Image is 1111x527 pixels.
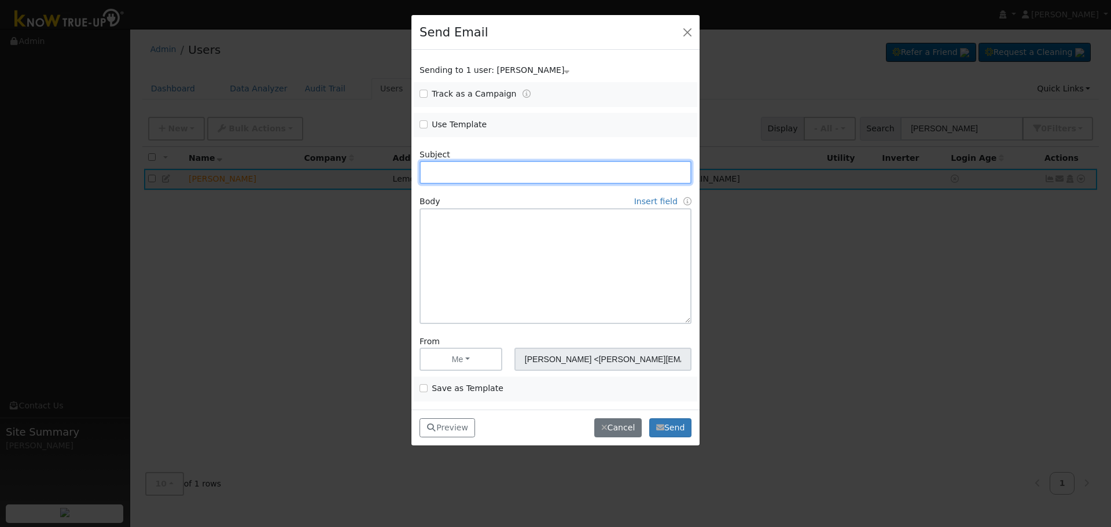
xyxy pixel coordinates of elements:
[420,384,428,392] input: Save as Template
[420,90,428,98] input: Track as a Campaign
[594,418,642,438] button: Cancel
[420,149,450,161] label: Subject
[432,119,487,131] label: Use Template
[523,89,531,98] a: Tracking Campaigns
[420,418,475,438] button: Preview
[420,348,502,371] button: Me
[420,336,440,348] label: From
[634,197,678,206] a: Insert field
[432,88,516,100] label: Track as a Campaign
[649,418,691,438] button: Send
[420,196,440,208] label: Body
[414,64,698,76] div: Show users
[420,23,488,42] h4: Send Email
[420,120,428,128] input: Use Template
[432,382,503,395] label: Save as Template
[683,197,691,206] a: Fields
